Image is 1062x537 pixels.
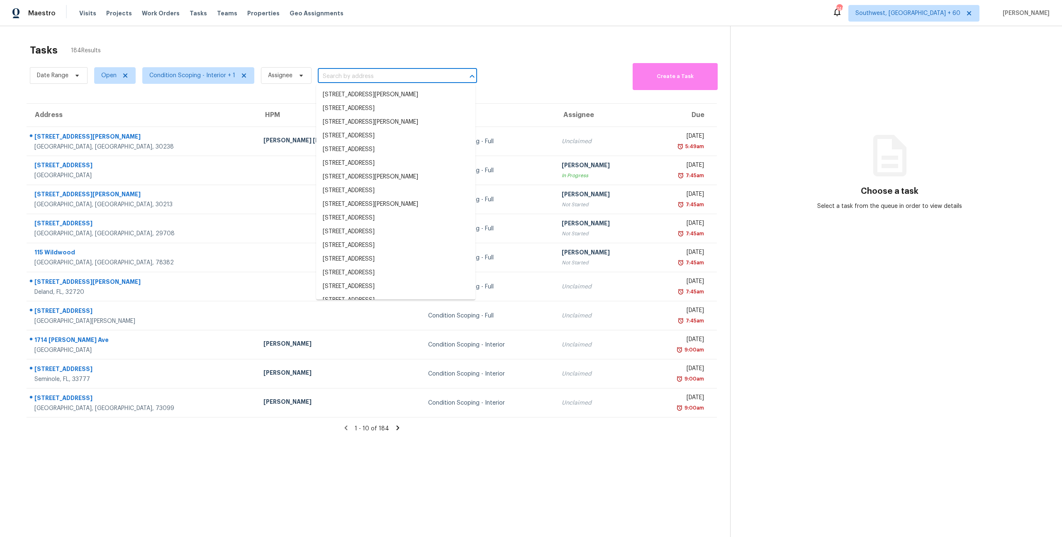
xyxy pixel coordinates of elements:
[247,9,280,17] span: Properties
[316,266,475,280] li: [STREET_ADDRESS]
[836,5,842,13] div: 749
[79,9,96,17] span: Visits
[34,190,250,200] div: [STREET_ADDRESS][PERSON_NAME]
[562,283,640,291] div: Unclaimed
[34,375,250,383] div: Seminole, FL, 33777
[428,312,549,320] div: Condition Scoping - Full
[263,136,415,146] div: [PERSON_NAME] [PERSON_NAME]
[653,335,704,346] div: [DATE]
[34,229,250,238] div: [GEOGRAPHIC_DATA], [GEOGRAPHIC_DATA], 29708
[653,248,704,259] div: [DATE]
[316,88,475,102] li: [STREET_ADDRESS][PERSON_NAME]
[316,239,475,252] li: [STREET_ADDRESS]
[30,46,58,54] h2: Tasks
[257,104,421,127] th: HPM
[316,102,475,115] li: [STREET_ADDRESS]
[676,375,683,383] img: Overdue Alarm Icon
[676,346,683,354] img: Overdue Alarm Icon
[34,259,250,267] div: [GEOGRAPHIC_DATA], [GEOGRAPHIC_DATA], 78382
[34,200,250,209] div: [GEOGRAPHIC_DATA], [GEOGRAPHIC_DATA], 30213
[683,404,704,412] div: 9:00am
[34,278,250,288] div: [STREET_ADDRESS][PERSON_NAME]
[562,370,640,378] div: Unclaimed
[27,104,257,127] th: Address
[316,129,475,143] li: [STREET_ADDRESS]
[316,225,475,239] li: [STREET_ADDRESS]
[653,364,704,375] div: [DATE]
[268,71,292,80] span: Assignee
[37,71,68,80] span: Date Range
[34,143,250,151] div: [GEOGRAPHIC_DATA], [GEOGRAPHIC_DATA], 30238
[316,156,475,170] li: [STREET_ADDRESS]
[316,211,475,225] li: [STREET_ADDRESS]
[999,9,1050,17] span: [PERSON_NAME]
[653,190,704,200] div: [DATE]
[316,280,475,293] li: [STREET_ADDRESS]
[316,198,475,211] li: [STREET_ADDRESS][PERSON_NAME]
[562,312,640,320] div: Unclaimed
[34,161,250,171] div: [STREET_ADDRESS]
[142,9,180,17] span: Work Orders
[653,219,704,229] div: [DATE]
[466,71,478,82] button: Close
[677,317,684,325] img: Overdue Alarm Icon
[428,195,549,204] div: Condition Scoping - Full
[562,341,640,349] div: Unclaimed
[316,115,475,129] li: [STREET_ADDRESS][PERSON_NAME]
[683,375,704,383] div: 9:00am
[316,184,475,198] li: [STREET_ADDRESS]
[810,202,969,210] div: Select a task from the queue in order to view details
[34,336,250,346] div: 1714 [PERSON_NAME] Ave
[71,46,101,55] span: 184 Results
[677,229,684,238] img: Overdue Alarm Icon
[562,171,640,180] div: In Progress
[34,365,250,375] div: [STREET_ADDRESS]
[34,288,250,296] div: Deland, FL, 32720
[34,248,250,259] div: 115 Wildwood
[428,137,549,146] div: Condition Scoping - Full
[633,63,718,90] button: Create a Task
[562,229,640,238] div: Not Started
[677,142,684,151] img: Overdue Alarm Icon
[855,9,960,17] span: Southwest, [GEOGRAPHIC_DATA] + 60
[562,137,640,146] div: Unclaimed
[653,277,704,288] div: [DATE]
[684,142,704,151] div: 5:49am
[190,10,207,16] span: Tasks
[684,229,704,238] div: 7:45am
[684,171,704,180] div: 7:45am
[677,288,684,296] img: Overdue Alarm Icon
[653,393,704,404] div: [DATE]
[677,200,684,209] img: Overdue Alarm Icon
[428,341,549,349] div: Condition Scoping - Interior
[562,219,640,229] div: [PERSON_NAME]
[684,259,704,267] div: 7:45am
[684,288,704,296] div: 7:45am
[861,187,918,195] h3: Choose a task
[653,161,704,171] div: [DATE]
[421,104,555,127] th: Type
[316,170,475,184] li: [STREET_ADDRESS][PERSON_NAME]
[653,306,704,317] div: [DATE]
[428,283,549,291] div: Condition Scoping - Full
[428,399,549,407] div: Condition Scoping - Interior
[562,399,640,407] div: Unclaimed
[677,171,684,180] img: Overdue Alarm Icon
[34,317,250,325] div: [GEOGRAPHIC_DATA][PERSON_NAME]
[316,252,475,266] li: [STREET_ADDRESS]
[34,346,250,354] div: [GEOGRAPHIC_DATA]
[646,104,717,127] th: Due
[34,132,250,143] div: [STREET_ADDRESS][PERSON_NAME]
[34,171,250,180] div: [GEOGRAPHIC_DATA]
[562,161,640,171] div: [PERSON_NAME]
[316,293,475,307] li: [STREET_ADDRESS]
[684,200,704,209] div: 7:45am
[101,71,117,80] span: Open
[355,426,389,432] span: 1 - 10 of 184
[263,398,415,408] div: [PERSON_NAME]
[290,9,343,17] span: Geo Assignments
[263,339,415,350] div: [PERSON_NAME]
[637,72,714,81] span: Create a Task
[562,190,640,200] div: [PERSON_NAME]
[428,225,549,233] div: Condition Scoping - Full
